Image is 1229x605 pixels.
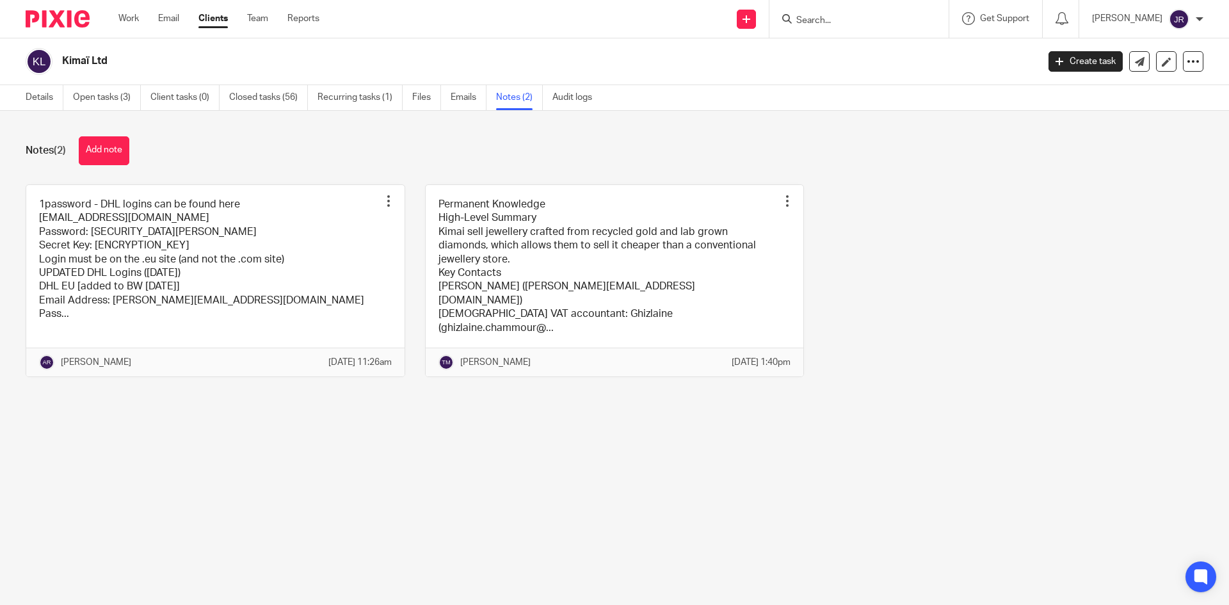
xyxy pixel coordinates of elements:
a: Email [158,12,179,25]
img: svg%3E [39,355,54,370]
img: Pixie [26,10,90,28]
img: svg%3E [438,355,454,370]
h2: Kimaï Ltd [62,54,836,68]
input: Search [795,15,910,27]
p: [DATE] 11:26am [328,356,392,369]
p: [PERSON_NAME] [61,356,131,369]
button: Add note [79,136,129,165]
a: Recurring tasks (1) [317,85,403,110]
a: Clients [198,12,228,25]
span: Get Support [980,14,1029,23]
a: Reports [287,12,319,25]
a: Emails [451,85,486,110]
a: Notes (2) [496,85,543,110]
p: [PERSON_NAME] [460,356,531,369]
a: Work [118,12,139,25]
a: Open tasks (3) [73,85,141,110]
a: Audit logs [552,85,602,110]
h1: Notes [26,144,66,157]
a: Closed tasks (56) [229,85,308,110]
a: Create task [1048,51,1123,72]
a: Team [247,12,268,25]
img: svg%3E [1169,9,1189,29]
img: svg%3E [26,48,52,75]
span: (2) [54,145,66,156]
p: [PERSON_NAME] [1092,12,1162,25]
a: Client tasks (0) [150,85,220,110]
a: Files [412,85,441,110]
p: [DATE] 1:40pm [732,356,791,369]
a: Details [26,85,63,110]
